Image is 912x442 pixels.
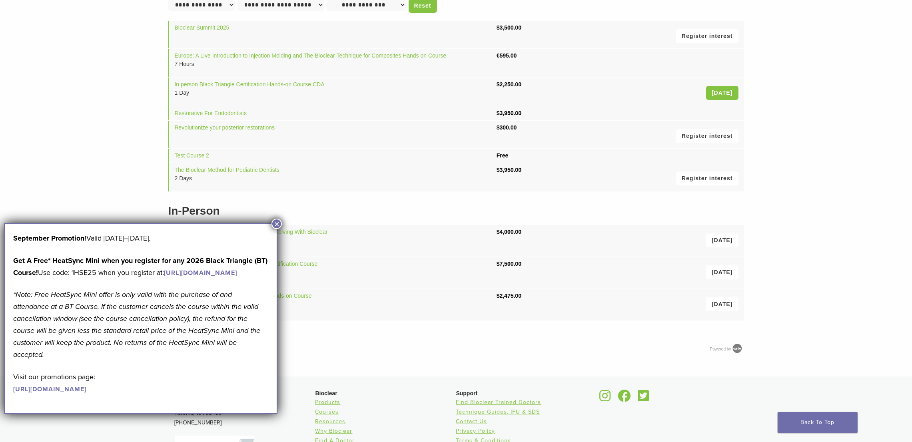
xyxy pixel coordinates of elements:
div: 1 Day [175,300,485,309]
a: Contact Us [456,418,487,425]
div: $3,950.00 [497,109,566,117]
a: Bioclear [635,394,652,402]
a: Register interest [676,171,738,185]
div: $7,500.00 [497,260,566,268]
div: $3,950.00 [497,166,566,174]
a: Back To Top [778,412,858,433]
a: Restorative For Endodontists [175,110,247,116]
div: 1 Day [175,89,485,97]
b: September Promotion! [13,234,86,243]
div: 2 Days [175,174,485,183]
div: Free [497,151,566,160]
a: Europe: A Live Introduction to Injection Molding and The Bioclear Technique for Composites Hands ... [175,52,447,59]
a: [URL][DOMAIN_NAME] [13,385,86,393]
button: Close [271,219,282,229]
a: [DATE] [706,86,738,100]
a: Find Bioclear Trained Doctors [456,399,541,406]
a: [URL][DOMAIN_NAME] [164,269,237,277]
div: $2,250.00 [497,80,566,89]
p: Valid [DATE]–[DATE]. [13,232,268,244]
a: [DATE] [706,233,738,247]
p: Use code: 1HSE25 when you register at: [13,255,268,279]
div: $4,000.00 [497,228,566,236]
div: 7 Hours [175,60,485,68]
a: Technique Guides, IFU & SDS [456,408,540,415]
div: €595.00 [497,52,566,60]
a: Products [315,399,341,406]
h2: In-Person [168,203,744,219]
a: Test Course 2 [175,152,209,159]
a: Powered by [710,347,744,351]
div: $2,475.00 [497,292,566,300]
img: Arlo training & Event Software [731,342,743,354]
a: Courses [315,408,339,415]
a: Resources [315,418,346,425]
a: [DATE] [706,265,738,279]
a: Bioclear Summit 2025 [175,24,229,31]
a: The Bioclear Method for Pediatric Dentists [175,167,279,173]
a: Register interest [676,129,738,143]
em: *Note: Free HeatSync Mini offer is only valid with the purchase of and attendance at a BT Course.... [13,290,260,359]
a: Bioclear [615,394,634,402]
p: Visit our promotions page: [13,371,268,395]
a: [DATE] [706,297,738,311]
a: Revolutionize your posterior restorations [175,124,275,131]
a: In person Black Triangle Certification Hands-on Course CDA [175,81,325,88]
a: Register interest [676,29,738,43]
a: Privacy Policy [456,428,495,434]
strong: Get A Free* HeatSync Mini when you register for any 2026 Black Triangle (BT) Course! [13,256,267,277]
div: $3,500.00 [497,24,566,32]
div: 4 Days [175,268,485,277]
a: In Person Black Triangle Certification Hands-on Course [175,293,312,299]
a: Why Bioclear [315,428,353,434]
div: $300.00 [497,123,566,132]
span: Support [456,390,478,396]
span: Bioclear [315,390,337,396]
a: Bioclear [597,394,614,402]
